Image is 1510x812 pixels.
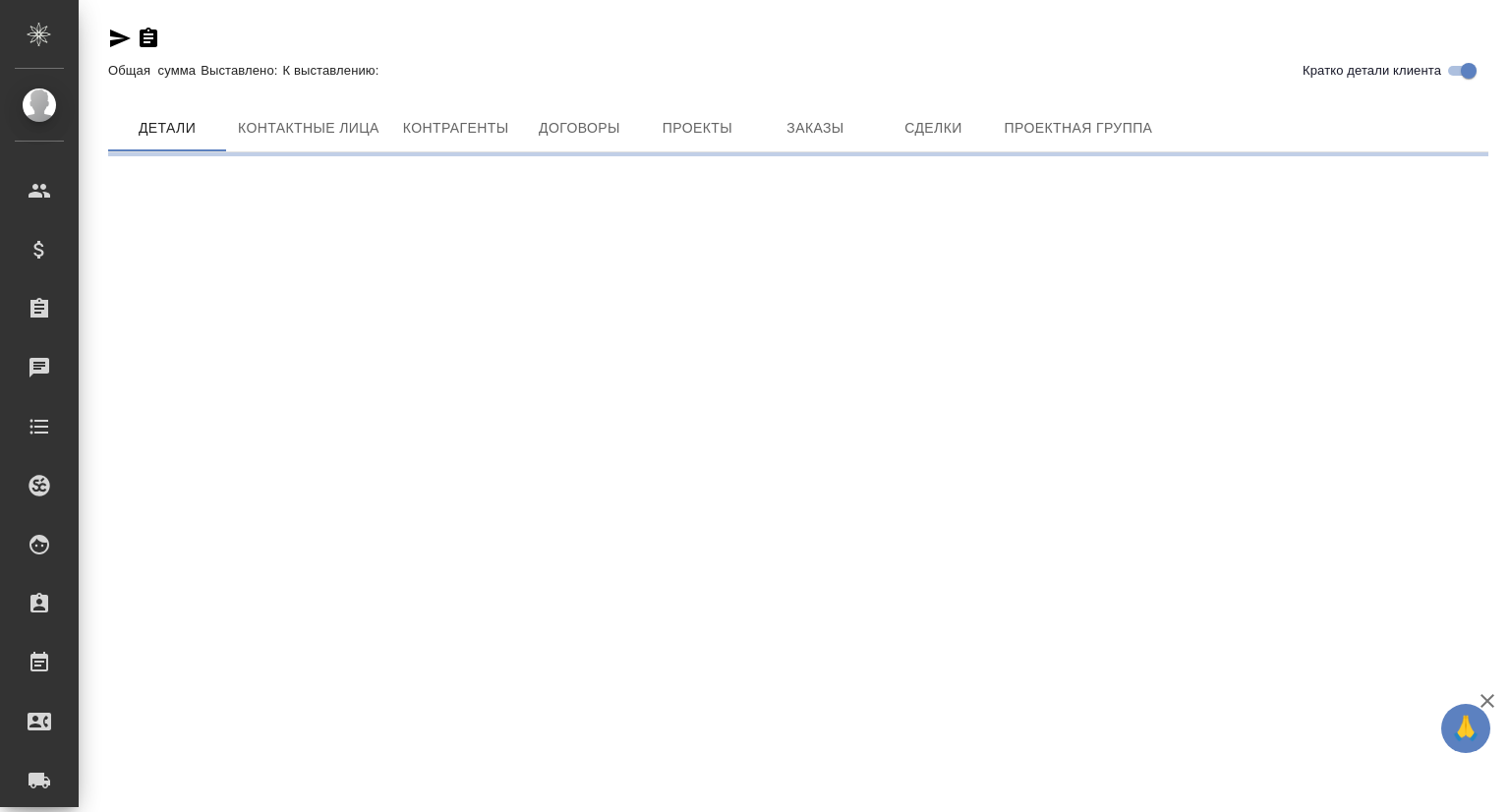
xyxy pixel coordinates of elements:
p: Выставлено: [201,63,282,78]
span: Контактные лица [238,116,379,141]
button: Скопировать ссылку для ЯМессенджера [108,27,132,50]
span: Заказы [768,116,862,141]
button: 🙏 [1441,704,1490,753]
span: Сделки [886,116,980,141]
span: Детали [120,116,214,141]
span: Контрагенты [403,116,509,141]
span: Кратко детали клиента [1303,61,1441,81]
span: Договоры [532,116,626,141]
button: Скопировать ссылку [137,27,160,50]
span: Проекты [650,116,744,141]
p: К выставлению: [283,63,384,78]
p: Общая сумма [108,63,201,78]
span: 🙏 [1449,708,1482,749]
span: Проектная группа [1004,116,1152,141]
